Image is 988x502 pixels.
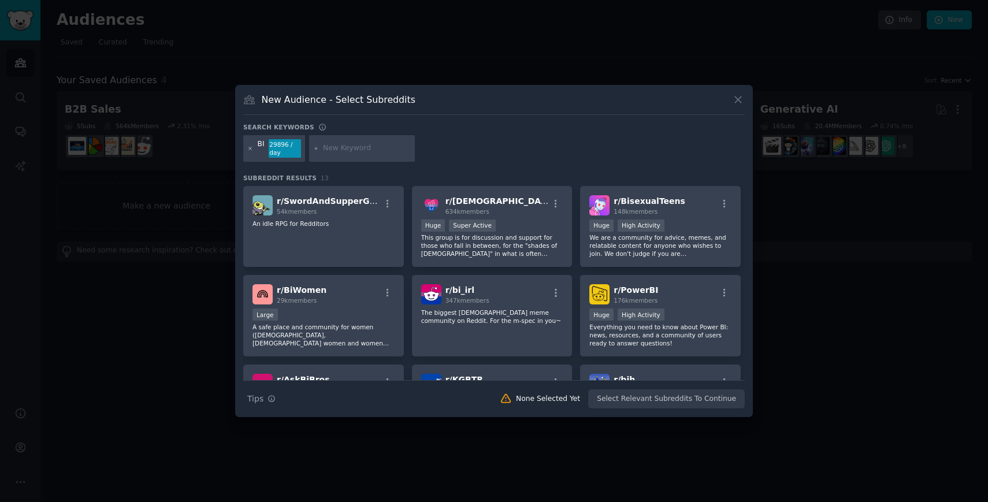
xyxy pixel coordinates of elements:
[445,196,555,206] span: r/ [DEMOGRAPHIC_DATA]
[323,143,411,154] input: New Keyword
[445,285,474,295] span: r/ bi_irl
[445,297,489,304] span: 347k members
[445,375,483,384] span: r/ KGBTR
[252,284,273,304] img: BiWomen
[252,374,273,394] img: AskBiBros
[614,285,658,295] span: r/ PowerBI
[618,308,664,321] div: High Activity
[277,285,326,295] span: r/ BiWomen
[589,220,614,232] div: Huge
[589,233,731,258] p: We are a community for advice, memes, and relatable content for anyone who wishes to join. We don...
[589,195,610,215] img: BisexualTeens
[421,284,441,304] img: bi_irl
[589,308,614,321] div: Huge
[258,139,265,158] div: BI
[252,220,395,228] p: An idle RPG for Redditors
[321,174,329,181] span: 13
[614,196,685,206] span: r/ BisexualTeens
[589,323,731,347] p: Everything you need to know about Power BI: news, resources, and a community of users ready to an...
[262,94,415,106] h3: New Audience - Select Subreddits
[277,208,317,215] span: 54k members
[252,308,278,321] div: Large
[252,323,395,347] p: A safe place and community for women ([DEMOGRAPHIC_DATA], [DEMOGRAPHIC_DATA] women and women alig...
[516,394,580,404] div: None Selected Yet
[589,374,610,394] img: bih
[449,220,496,232] div: Super Active
[614,297,658,304] span: 176k members
[421,308,563,325] p: The biggest [DEMOGRAPHIC_DATA] meme community on Reddit. For the m-spec in you~
[247,393,263,405] span: Tips
[277,196,389,206] span: r/ SwordAndSupperGame
[252,195,273,215] img: SwordAndSupperGame
[614,375,635,384] span: r/ bih
[614,208,658,215] span: 148k members
[243,123,314,131] h3: Search keywords
[421,233,563,258] p: This group is for discussion and support for those who fall in between, for the "shades of [DEMOG...
[618,220,664,232] div: High Activity
[589,284,610,304] img: PowerBI
[421,374,441,394] img: KGBTR
[421,195,441,215] img: bisexual
[421,220,445,232] div: Huge
[277,297,317,304] span: 29k members
[269,139,301,158] div: 29896 / day
[243,174,317,182] span: Subreddit Results
[243,389,280,409] button: Tips
[445,208,489,215] span: 634k members
[277,375,330,384] span: r/ AskBiBros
